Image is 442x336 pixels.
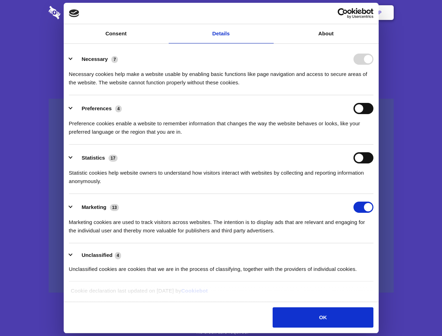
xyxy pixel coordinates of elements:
a: Usercentrics Cookiebot - opens in a new window [312,8,373,19]
span: 7 [111,56,118,63]
h4: Auto-redaction of sensitive data, encrypted data sharing and self-destructing private chats. Shar... [49,64,394,87]
a: Details [169,24,274,43]
a: Wistia video thumbnail [49,99,394,293]
div: Statistic cookies help website owners to understand how visitors interact with websites by collec... [69,163,373,185]
div: Marketing cookies are used to track visitors across websites. The intention is to display ads tha... [69,213,373,235]
button: Necessary (7) [69,54,122,65]
div: Necessary cookies help make a website usable by enabling basic functions like page navigation and... [69,65,373,87]
button: OK [273,307,373,328]
button: Preferences (4) [69,103,126,114]
a: Pricing [205,2,236,23]
a: Consent [64,24,169,43]
label: Preferences [82,105,112,111]
span: 4 [115,252,121,259]
span: 13 [110,204,119,211]
button: Statistics (17) [69,152,122,163]
span: 4 [115,105,122,112]
a: Cookiebot [181,288,208,294]
a: About [274,24,379,43]
button: Unclassified (4) [69,251,126,260]
a: Contact [284,2,316,23]
img: logo-wordmark-white-trans-d4663122ce5f474addd5e946df7df03e33cb6a1c49d2221995e7729f52c070b2.svg [49,6,108,19]
div: Cookie declaration last updated on [DATE] by [65,287,377,300]
h1: Eliminate Slack Data Loss. [49,31,394,57]
button: Marketing (13) [69,202,124,213]
label: Necessary [82,56,108,62]
img: logo [69,9,79,17]
div: Preference cookies enable a website to remember information that changes the way the website beha... [69,114,373,136]
a: Login [317,2,348,23]
span: 17 [108,155,118,162]
div: Unclassified cookies are cookies that we are in the process of classifying, together with the pro... [69,260,373,273]
label: Statistics [82,155,105,161]
label: Marketing [82,204,106,210]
